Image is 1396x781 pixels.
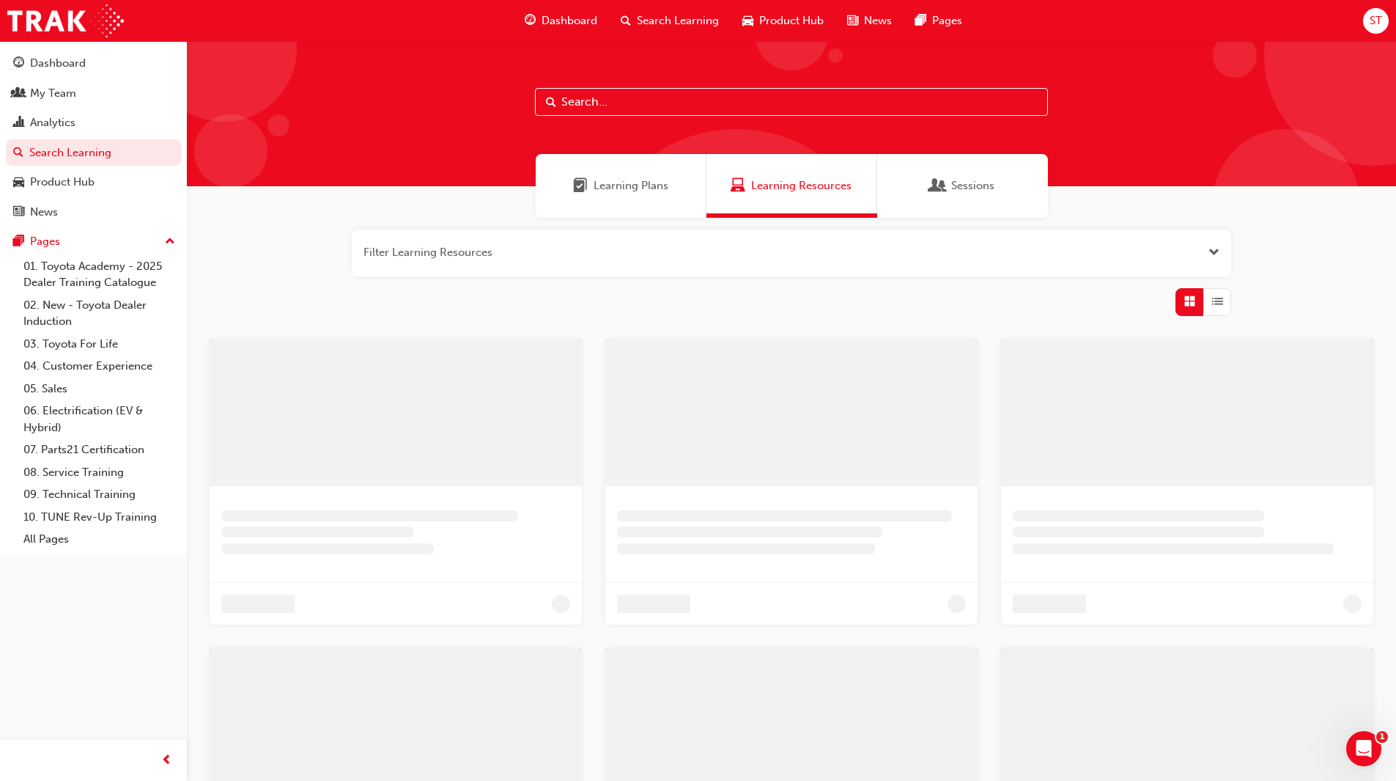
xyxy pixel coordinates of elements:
[13,87,24,100] span: people-icon
[546,94,556,111] span: Search
[18,400,181,439] a: 06. Electrification (EV & Hybrid)
[742,12,753,30] span: car-icon
[542,12,597,29] span: Dashboard
[731,6,835,36] a: car-iconProduct Hub
[751,177,852,194] span: Learning Resources
[30,204,58,221] div: News
[18,355,181,378] a: 04. Customer Experience
[30,174,95,191] div: Product Hub
[6,80,181,107] a: My Team
[621,12,631,30] span: search-icon
[13,206,24,219] span: news-icon
[6,139,181,166] a: Search Learning
[13,147,23,160] span: search-icon
[1363,8,1389,34] button: ST
[6,109,181,136] a: Analytics
[18,294,181,333] a: 02. New - Toyota Dealer Induction
[18,506,181,529] a: 10. TUNE Rev-Up Training
[30,233,60,250] div: Pages
[30,114,75,131] div: Analytics
[18,439,181,461] a: 07. Parts21 Certification
[1212,293,1223,310] span: List
[877,154,1048,218] a: SessionsSessions
[6,228,181,255] button: Pages
[161,752,172,770] span: prev-icon
[13,57,24,70] span: guage-icon
[18,461,181,484] a: 08. Service Training
[1208,244,1219,261] button: Open the filter
[835,6,904,36] a: news-iconNews
[951,177,994,194] span: Sessions
[513,6,609,36] a: guage-iconDashboard
[759,12,824,29] span: Product Hub
[6,169,181,196] a: Product Hub
[609,6,731,36] a: search-iconSearch Learning
[13,176,24,189] span: car-icon
[864,12,892,29] span: News
[1346,731,1381,766] iframe: Intercom live chat
[18,378,181,400] a: 05. Sales
[1184,293,1195,310] span: Grid
[573,177,588,194] span: Learning Plans
[932,12,962,29] span: Pages
[6,50,181,77] a: Dashboard
[18,255,181,294] a: 01. Toyota Academy - 2025 Dealer Training Catalogue
[535,88,1048,116] input: Search...
[1376,731,1388,743] span: 1
[18,483,181,506] a: 09. Technical Training
[13,235,24,249] span: pages-icon
[13,117,24,130] span: chart-icon
[7,4,124,37] img: Trak
[637,12,719,29] span: Search Learning
[6,47,181,228] button: DashboardMy TeamAnalyticsSearch LearningProduct HubNews
[6,199,181,226] a: News
[915,12,926,30] span: pages-icon
[30,85,76,102] div: My Team
[731,177,745,194] span: Learning Resources
[904,6,974,36] a: pages-iconPages
[525,12,536,30] span: guage-icon
[931,177,945,194] span: Sessions
[594,177,668,194] span: Learning Plans
[847,12,858,30] span: news-icon
[1370,12,1382,29] span: ST
[18,333,181,356] a: 03. Toyota For Life
[536,154,706,218] a: Learning PlansLearning Plans
[165,232,175,252] span: up-icon
[18,528,181,551] a: All Pages
[706,154,877,218] a: Learning ResourcesLearning Resources
[30,55,86,72] div: Dashboard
